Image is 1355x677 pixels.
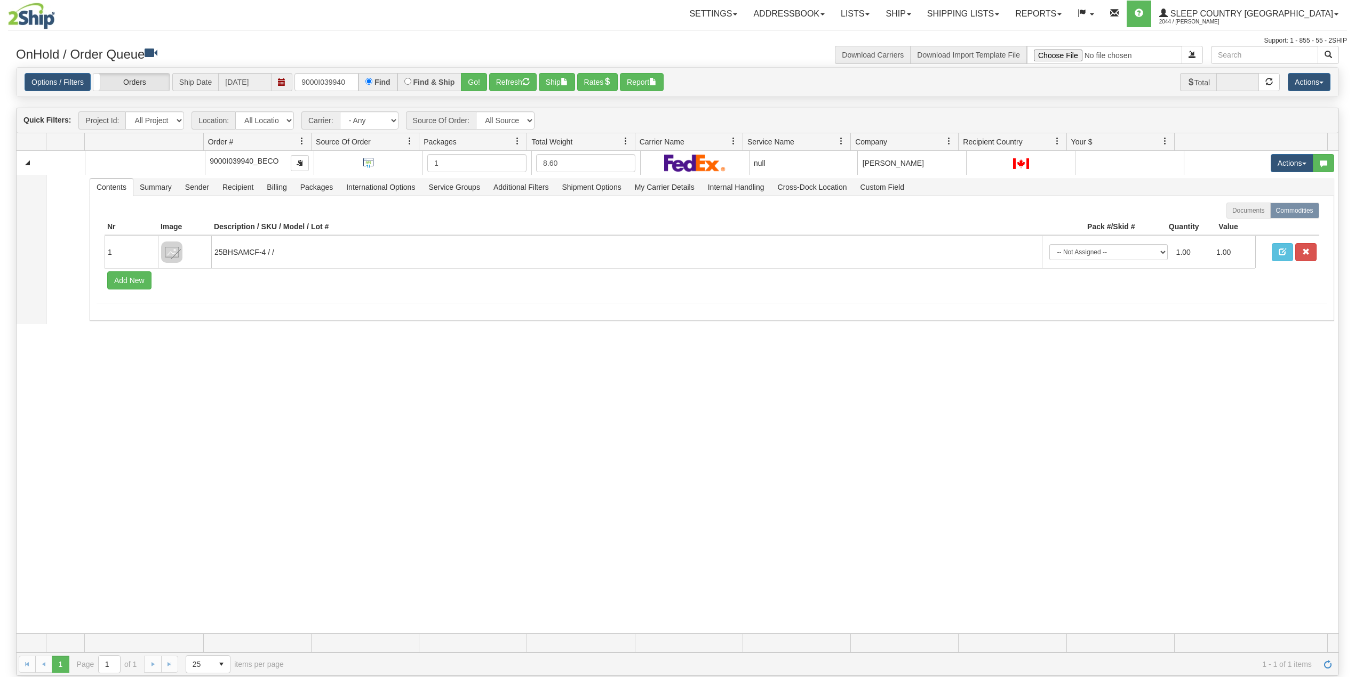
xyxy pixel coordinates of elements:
a: Options / Filters [25,73,91,91]
span: Custom Field [854,179,911,196]
a: Order # filter column settings [293,132,311,150]
a: Source Of Order filter column settings [401,132,419,150]
span: Your $ [1071,136,1093,147]
span: Order # [208,136,233,147]
a: Ship [878,1,919,27]
span: Cross-Dock Location [771,179,854,196]
span: 1 - 1 of 1 items [299,660,1312,668]
img: logo2044.jpg [8,3,55,29]
label: Find [374,78,390,86]
td: null [749,151,858,175]
span: Packages [424,136,456,147]
span: Location: [192,111,235,130]
a: Service Name filter column settings [832,132,850,150]
th: Image [158,219,211,236]
td: 1.00 [1172,240,1213,264]
a: Your $ filter column settings [1156,132,1174,150]
img: CA [1013,158,1029,169]
span: International Options [340,179,421,196]
span: Additional Filters [487,179,555,196]
span: items per page [186,655,284,673]
span: Total Weight [531,136,572,147]
span: select [213,656,230,673]
span: Billing [260,179,293,196]
a: Download Carriers [842,51,904,59]
a: Shipping lists [919,1,1007,27]
input: Import [1027,46,1182,64]
button: Report [620,73,664,91]
td: 25BHSAMCF-4 / / [211,236,1042,268]
label: Documents [1226,203,1271,219]
span: 25 [193,659,206,670]
label: Quick Filters: [23,115,71,125]
span: Source Of Order: [406,111,476,130]
span: 2044 / [PERSON_NAME] [1159,17,1239,27]
td: 1 [105,236,158,268]
span: Carrier: [301,111,340,130]
input: Page 1 [99,656,120,673]
button: Refresh [489,73,537,91]
a: Total Weight filter column settings [617,132,635,150]
button: Actions [1288,73,1330,91]
a: Lists [833,1,878,27]
a: Reports [1007,1,1070,27]
span: 9000I039940_BECO [210,157,278,165]
h3: OnHold / Order Queue [16,46,669,61]
span: Project Id: [78,111,125,130]
button: Actions [1271,154,1313,172]
div: grid toolbar [17,108,1338,133]
button: Ship [539,73,575,91]
a: Company filter column settings [940,132,958,150]
button: Rates [577,73,618,91]
label: Orders [93,74,170,91]
span: Sleep Country [GEOGRAPHIC_DATA] [1168,9,1333,18]
button: Copy to clipboard [291,155,309,171]
a: Packages filter column settings [508,132,527,150]
span: Sender [179,179,216,196]
span: Contents [90,179,133,196]
a: Recipient Country filter column settings [1048,132,1066,150]
a: Refresh [1319,656,1336,673]
th: Nr [105,219,158,236]
span: Packages [294,179,339,196]
span: Recipient [216,179,260,196]
a: Download Import Template File [917,51,1020,59]
span: Service Groups [422,179,486,196]
a: Collapse [21,156,34,170]
a: Carrier Name filter column settings [724,132,743,150]
button: Search [1318,46,1339,64]
img: 8DAB37Fk3hKpn3AAAAAElFTkSuQmCC [161,241,182,263]
label: Find & Ship [413,78,455,86]
img: FedEx Express® [664,154,726,172]
img: API [360,154,377,172]
div: Support: 1 - 855 - 55 - 2SHIP [8,36,1347,45]
span: Page 1 [52,656,69,673]
input: Order # [294,73,358,91]
th: Pack #/Skid # [1042,219,1138,236]
button: Add New [107,271,152,289]
span: Service Name [747,136,794,147]
span: Total [1180,73,1217,91]
iframe: chat widget [1330,284,1354,393]
a: Sleep Country [GEOGRAPHIC_DATA] 2044 / [PERSON_NAME] [1151,1,1346,27]
span: Internal Handling [702,179,771,196]
td: 1.00 [1212,240,1253,264]
th: Value [1202,219,1255,236]
a: Settings [681,1,745,27]
th: Quantity [1138,219,1202,236]
a: Addressbook [745,1,833,27]
span: Page sizes drop down [186,655,230,673]
span: Carrier Name [640,136,684,147]
span: Summary [133,179,178,196]
input: Search [1211,46,1318,64]
span: Page of 1 [77,655,137,673]
span: Source Of Order [316,136,371,147]
td: [PERSON_NAME] [857,151,966,175]
th: Description / SKU / Model / Lot # [211,219,1042,236]
span: Company [855,136,887,147]
label: Commodities [1270,203,1319,219]
span: Ship Date [172,73,218,91]
button: Go! [461,73,487,91]
span: Shipment Options [555,179,627,196]
span: Recipient Country [963,136,1022,147]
